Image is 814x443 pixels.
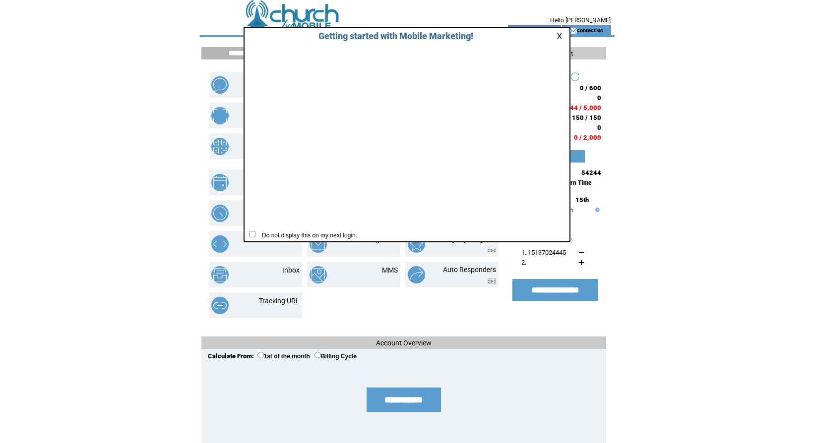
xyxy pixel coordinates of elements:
span: Hello [PERSON_NAME] [550,17,611,24]
input: Billing Cycle [314,352,321,358]
span: Getting started with Mobile Marketing! [309,31,473,41]
img: account_icon.gif [523,27,530,35]
input: 1st of the month [257,352,264,358]
img: mobile-coupons.png [211,107,229,124]
img: email-integration.png [310,235,327,253]
a: Auto Responders [443,266,496,274]
span: Account Overview [376,339,432,347]
img: contact_us_icon.gif [569,27,577,35]
span: 2. [521,259,526,266]
span: 0 / 2,000 [574,134,601,141]
a: contact us [577,27,603,33]
img: scheduled-tasks.png [211,205,229,222]
span: 544 / 5,000 [566,104,601,111]
a: Inbox [282,266,300,274]
img: web-forms.png [211,235,229,253]
span: 150 / 150 [572,114,601,121]
img: help.gif [593,208,600,212]
span: Do not display this on my next login. [257,232,357,239]
img: video.png [488,278,496,284]
img: qr-codes.png [211,138,229,155]
img: video.png [488,248,496,253]
a: MMS [382,266,398,274]
span: 0 / 600 [580,84,601,92]
img: inbox.png [211,266,229,283]
span: Calculate From: [208,352,254,360]
img: appointments.png [211,174,229,191]
label: 1st of the month [257,353,310,360]
span: 15th [575,196,589,204]
label: Billing Cycle [314,353,357,360]
img: text-blast.png [211,76,229,94]
span: 1. 15137024445 [521,249,566,256]
span: Eastern Time [556,179,592,186]
span: 54244 [581,169,601,176]
img: auto-responders.png [408,266,425,283]
img: tracking-url.png [211,297,229,314]
img: loyalty-program.png [408,235,425,253]
span: 0 [597,94,601,102]
a: Tracking URL [259,297,300,305]
span: 0 [597,124,601,131]
img: mms.png [310,266,327,283]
